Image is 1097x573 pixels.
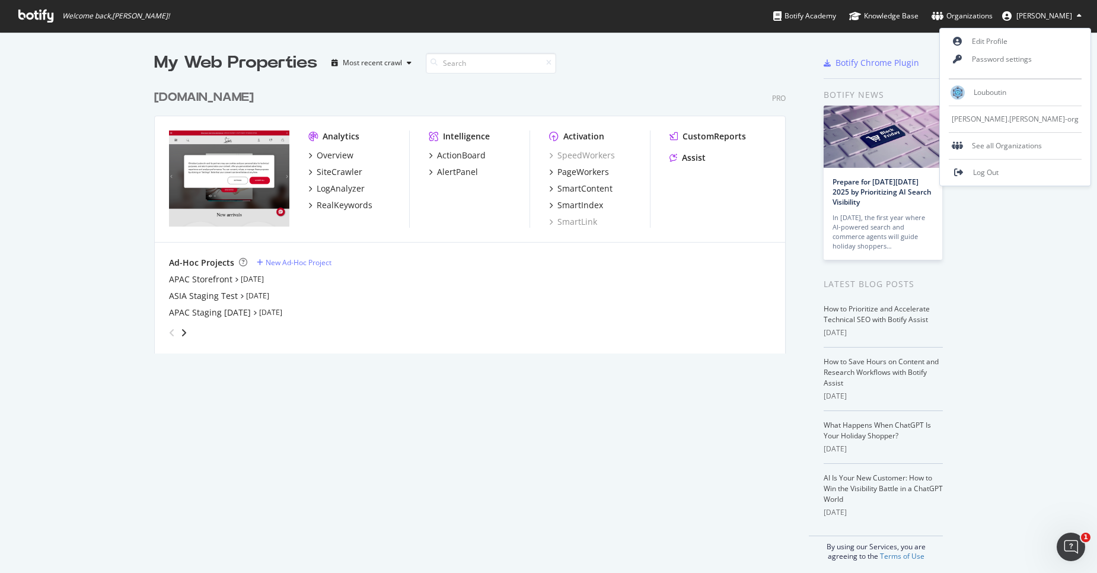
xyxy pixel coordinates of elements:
[169,130,289,227] img: www.christianlouboutin.com
[429,166,478,178] a: AlertPanel
[323,130,359,142] div: Analytics
[317,183,365,195] div: LogAnalyzer
[308,199,372,211] a: RealKeywords
[824,420,931,441] a: What Happens When ChatGPT Is Your Holiday Shopper?
[951,85,965,100] img: Louboutin
[169,307,251,319] a: APAC Staging [DATE]
[683,130,746,142] div: CustomReports
[772,93,786,103] div: Pro
[154,89,254,106] div: [DOMAIN_NAME]
[164,323,180,342] div: angle-left
[993,7,1091,26] button: [PERSON_NAME]
[549,216,597,228] a: SmartLink
[824,57,919,69] a: Botify Chrome Plugin
[824,304,930,324] a: How to Prioritize and Accelerate Technical SEO with Botify Assist
[833,177,932,207] a: Prepare for [DATE][DATE] 2025 by Prioritizing AI Search Visibility
[1016,11,1072,21] span: Sabrina Vi Van
[940,164,1090,182] a: Log Out
[549,183,613,195] a: SmartContent
[246,291,269,301] a: [DATE]
[824,278,943,291] div: Latest Blog Posts
[437,166,478,178] div: AlertPanel
[308,149,353,161] a: Overview
[549,199,603,211] a: SmartIndex
[557,166,609,178] div: PageWorkers
[1057,533,1085,561] iframe: Intercom live chat
[169,273,232,285] a: APAC Storefront
[824,106,942,168] img: Prepare for Black Friday 2025 by Prioritizing AI Search Visibility
[824,327,943,338] div: [DATE]
[563,130,604,142] div: Activation
[849,10,919,22] div: Knowledge Base
[557,183,613,195] div: SmartContent
[154,51,317,75] div: My Web Properties
[833,213,933,251] div: In [DATE], the first year where AI-powered search and commerce agents will guide holiday shoppers…
[317,166,362,178] div: SiteCrawler
[154,75,795,354] div: grid
[773,10,836,22] div: Botify Academy
[1081,533,1090,542] span: 1
[940,50,1090,68] a: Password settings
[443,130,490,142] div: Intelligence
[824,391,943,402] div: [DATE]
[266,257,331,268] div: New Ad-Hoc Project
[932,10,993,22] div: Organizations
[940,33,1090,50] a: Edit Profile
[426,53,556,74] input: Search
[809,536,943,561] div: By using our Services, you are agreeing to the
[973,167,999,177] span: Log Out
[824,444,943,454] div: [DATE]
[429,149,486,161] a: ActionBoard
[169,257,234,269] div: Ad-Hoc Projects
[557,199,603,211] div: SmartIndex
[437,149,486,161] div: ActionBoard
[308,166,362,178] a: SiteCrawler
[257,257,331,268] a: New Ad-Hoc Project
[835,57,919,69] div: Botify Chrome Plugin
[824,88,943,101] div: Botify news
[824,473,943,504] a: AI Is Your New Customer: How to Win the Visibility Battle in a ChatGPT World
[952,114,1079,124] span: [PERSON_NAME].[PERSON_NAME]-org
[308,183,365,195] a: LogAnalyzer
[824,507,943,518] div: [DATE]
[317,149,353,161] div: Overview
[824,356,939,388] a: How to Save Hours on Content and Research Workflows with Botify Assist
[669,130,746,142] a: CustomReports
[62,11,170,21] span: Welcome back, [PERSON_NAME] !
[169,290,238,302] a: ASIA Staging Test
[154,89,259,106] a: [DOMAIN_NAME]
[317,199,372,211] div: RealKeywords
[343,59,402,66] div: Most recent crawl
[241,274,264,284] a: [DATE]
[549,166,609,178] a: PageWorkers
[974,87,1006,97] span: Louboutin
[940,137,1090,155] div: See all Organizations
[549,149,615,161] a: SpeedWorkers
[259,307,282,317] a: [DATE]
[880,551,924,561] a: Terms of Use
[180,327,188,339] div: angle-right
[682,152,706,164] div: Assist
[669,152,706,164] a: Assist
[327,53,416,72] button: Most recent crawl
